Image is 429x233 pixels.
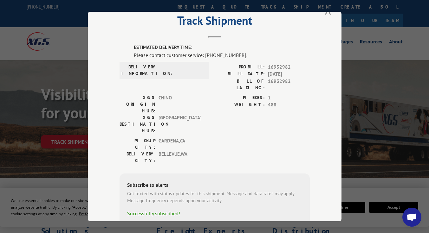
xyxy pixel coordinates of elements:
[215,63,265,71] label: PROBILL:
[215,71,265,78] label: BILL DATE:
[268,78,310,91] span: 16932982
[268,101,310,109] span: 488
[120,150,155,164] label: DELIVERY CITY:
[134,51,310,59] div: Please contact customer service: [PHONE_NUMBER].
[120,114,155,134] label: XGS DESTINATION HUB:
[120,137,155,150] label: PICKUP CITY:
[402,208,421,227] a: 打開聊天
[127,209,302,217] div: Successfully subscribed!
[159,94,201,114] span: CHINO
[159,114,201,134] span: [GEOGRAPHIC_DATA]
[323,1,334,18] button: Close modal
[159,150,201,164] span: BELLEVUE , WA
[268,63,310,71] span: 16932982
[120,16,310,28] h2: Track Shipment
[268,71,310,78] span: [DATE]
[268,94,310,101] span: 1
[121,63,157,77] label: DELIVERY INFORMATION:
[159,137,201,150] span: GARDENA , CA
[134,44,310,51] label: ESTIMATED DELIVERY TIME:
[215,94,265,101] label: PIECES:
[215,101,265,109] label: WEIGHT:
[127,190,302,204] div: Get texted with status updates for this shipment. Message and data rates may apply. Message frequ...
[215,78,265,91] label: BILL OF LADING:
[120,94,155,114] label: XGS ORIGIN HUB:
[127,181,302,190] div: Subscribe to alerts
